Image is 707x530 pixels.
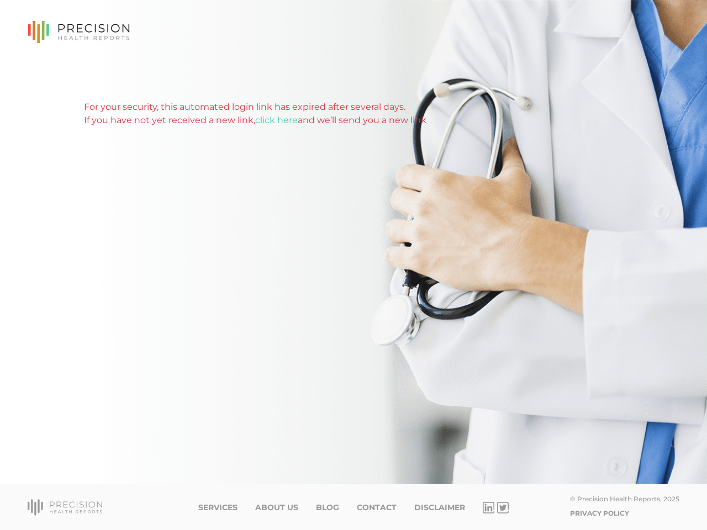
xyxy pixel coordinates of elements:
[414,503,465,512] a: Disclaimer
[255,115,298,125] a: click here
[198,503,238,512] a: Services
[570,495,679,503] div: © Precision Health Reports, 2025
[84,100,623,127] div: For your security, this automated login link has expired after several days. If you have not yet ...
[357,503,397,512] a: Contact
[570,509,629,517] a: Privacy Policy
[255,503,298,512] a: About Us
[316,503,339,512] a: Blog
